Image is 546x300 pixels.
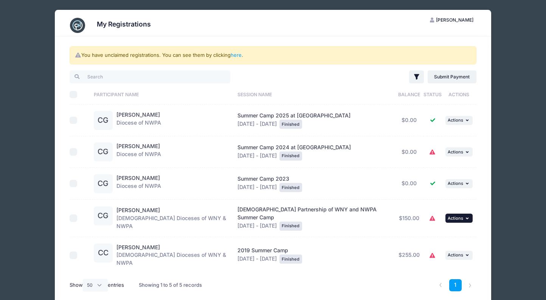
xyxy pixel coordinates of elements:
[70,70,230,83] input: Search
[90,84,234,105] th: Participant Name: activate to sort column ascending
[279,152,302,161] div: Finished
[237,247,391,264] div: [DATE] - [DATE]
[279,183,302,192] div: Finished
[395,105,424,136] td: $0.00
[94,117,113,124] a: CG
[70,18,85,33] img: CampNetwork
[445,251,473,260] button: Actions
[448,181,463,186] span: Actions
[395,237,424,273] td: $255.00
[94,111,113,130] div: CG
[448,149,463,155] span: Actions
[449,279,462,292] a: 1
[97,20,151,28] h3: My Registrations
[237,206,377,220] span: [DEMOGRAPHIC_DATA] Partnership of WNY and NWPA Summer Camp
[445,116,473,125] button: Actions
[442,84,476,105] th: Actions: activate to sort column ascending
[116,174,161,193] div: Diocese of NWPA
[231,52,242,58] a: here
[445,214,473,223] button: Actions
[116,143,160,149] a: [PERSON_NAME]
[116,244,160,250] a: [PERSON_NAME]
[279,255,302,264] div: Finished
[395,200,424,237] td: $150.00
[83,279,108,292] select: Showentries
[116,244,230,267] div: [DEMOGRAPHIC_DATA] Dioceses of WNY & NWPA
[445,147,473,156] button: Actions
[237,175,289,182] span: Summer Camp 2023
[94,250,113,256] a: CC
[279,120,302,129] div: Finished
[428,70,476,83] a: Submit Payment
[237,175,391,192] div: [DATE] - [DATE]
[116,206,230,230] div: [DEMOGRAPHIC_DATA] Dioceses of WNY & NWPA
[237,112,391,129] div: [DATE] - [DATE]
[279,222,302,231] div: Finished
[237,112,351,119] span: Summer Camp 2025 at [GEOGRAPHIC_DATA]
[234,84,395,105] th: Session Name: activate to sort column ascending
[116,142,161,161] div: Diocese of NWPA
[94,149,113,155] a: CG
[94,174,113,193] div: CG
[423,14,480,27] button: [PERSON_NAME]
[395,136,424,168] td: $0.00
[237,144,391,161] div: [DATE] - [DATE]
[237,206,391,231] div: [DATE] - [DATE]
[94,142,113,161] div: CG
[395,168,424,200] td: $0.00
[445,179,473,188] button: Actions
[70,279,124,292] label: Show entries
[116,207,160,213] a: [PERSON_NAME]
[448,117,463,123] span: Actions
[70,84,90,105] th: Select All
[448,252,463,258] span: Actions
[94,181,113,187] a: CG
[423,84,442,105] th: Status: activate to sort column ascending
[436,17,473,23] span: [PERSON_NAME]
[94,213,113,219] a: CG
[448,216,463,221] span: Actions
[395,84,424,105] th: Balance: activate to sort column ascending
[139,277,202,294] div: Showing 1 to 5 of 5 records
[94,244,113,262] div: CC
[237,247,288,253] span: 2019 Summer Camp
[116,111,161,130] div: Diocese of NWPA
[70,46,476,64] div: You have unclaimed registrations. You can see them by clicking .
[237,144,351,150] span: Summer Camp 2024 at [GEOGRAPHIC_DATA]
[116,111,160,118] a: [PERSON_NAME]
[94,206,113,225] div: CG
[116,175,160,181] a: [PERSON_NAME]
